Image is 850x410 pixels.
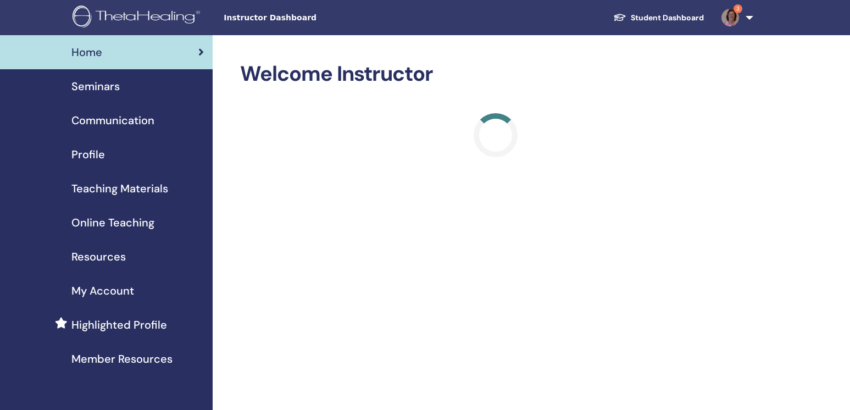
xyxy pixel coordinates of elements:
[71,248,126,265] span: Resources
[604,8,713,28] a: Student Dashboard
[71,317,167,333] span: Highlighted Profile
[71,214,154,231] span: Online Teaching
[71,146,105,163] span: Profile
[71,44,102,60] span: Home
[71,112,154,129] span: Communication
[240,62,751,87] h2: Welcome Instructor
[71,180,168,197] span: Teaching Materials
[613,13,626,22] img: graduation-cap-white.svg
[71,282,134,299] span: My Account
[721,9,739,26] img: default.jpg
[71,78,120,95] span: Seminars
[71,351,173,367] span: Member Resources
[734,4,742,13] span: 3
[73,5,204,30] img: logo.png
[224,12,388,24] span: Instructor Dashboard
